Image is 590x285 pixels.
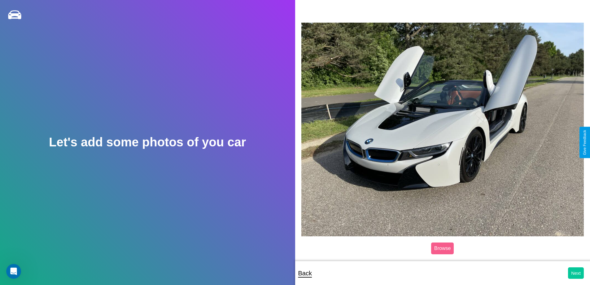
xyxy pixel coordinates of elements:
img: posted [301,23,584,236]
p: Back [298,268,312,279]
h2: Let's add some photos of you car [49,135,246,149]
button: Next [568,267,584,279]
label: Browse [431,243,454,254]
div: Give Feedback [583,130,587,155]
iframe: Intercom live chat [6,264,21,279]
